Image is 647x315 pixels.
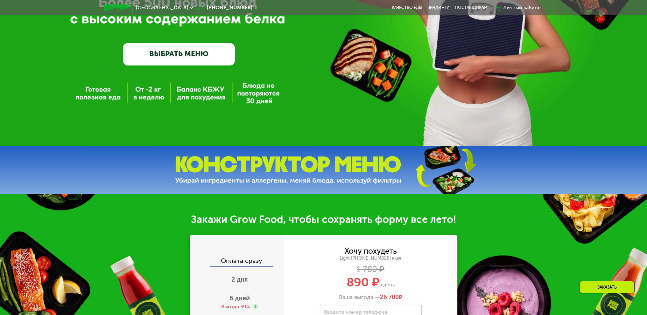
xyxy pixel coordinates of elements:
[191,257,284,266] div: Оплата сразу
[427,5,450,10] a: Вендинги
[503,4,543,11] div: Личный кабинет
[197,4,252,11] a: [PHONE_NUMBER]
[380,294,402,301] span: ₽
[455,5,488,10] div: поставщикам
[123,43,235,65] a: ВЫБРАТЬ МЕНЮ
[284,294,457,301] div: Ваша выгода —
[347,275,379,290] span: 890 ₽
[324,310,387,314] label: Введите номер телефона
[221,303,250,310] div: Выгода 39%
[284,266,457,273] div: 1 780 ₽
[136,5,188,10] span: [GEOGRAPHIC_DATA]
[392,5,422,10] a: Качество еды
[345,248,397,255] div: Хочу похудеть
[284,256,457,261] div: Light [PHONE_NUMBER] ккал
[231,276,248,283] span: 2 дня
[229,294,250,302] span: 6 дней
[379,282,395,288] span: в день
[580,281,635,293] div: Заказать
[380,294,399,301] span: 26 700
